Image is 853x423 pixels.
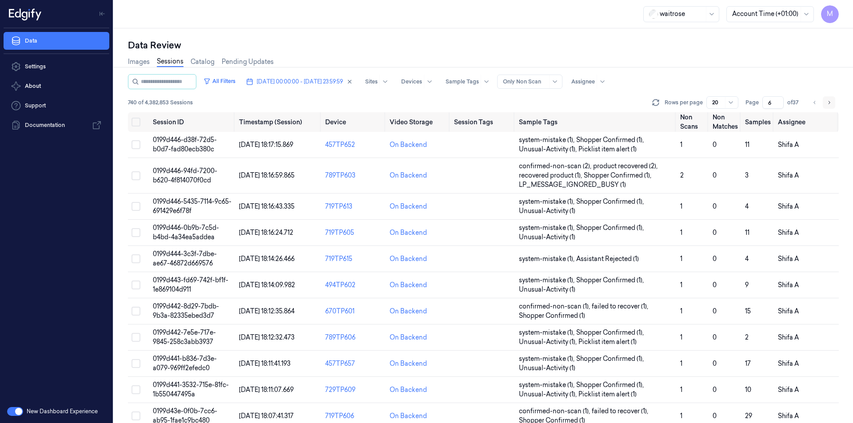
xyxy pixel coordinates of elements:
[745,229,749,237] span: 11
[713,412,717,420] span: 0
[787,99,801,107] span: of 37
[745,171,749,179] span: 3
[132,333,140,342] button: Select row
[519,328,576,337] span: system-mistake (1) ,
[519,364,575,373] span: Unusual-Activity (1)
[239,307,295,315] span: [DATE] 18:12:35.864
[778,281,799,289] span: Shifa A
[745,307,751,315] span: 15
[713,229,717,237] span: 0
[325,385,383,395] div: 729TP609
[741,112,774,132] th: Samples
[157,57,183,67] a: Sessions
[519,354,576,364] span: system-mistake (1) ,
[745,99,759,107] span: Page
[325,333,383,342] div: 789TP606
[390,202,427,211] div: On Backend
[132,385,140,394] button: Select row
[809,96,821,109] button: Go to previous page
[239,360,291,368] span: [DATE] 18:11:41.193
[153,136,217,153] span: 0199d446-d38f-72d5-b0d7-fad80ecb380c
[390,171,427,180] div: On Backend
[584,171,653,180] span: Shopper Confirmed (1) ,
[239,141,293,149] span: [DATE] 18:17:15.869
[239,281,295,289] span: [DATE] 18:14:09.982
[778,202,799,210] span: Shifa A
[325,140,383,150] div: 457TP652
[713,255,717,263] span: 0
[680,202,682,210] span: 1
[200,74,239,88] button: All Filters
[153,355,217,372] span: 0199d441-b836-7d3e-a079-969ff2efedc0
[128,39,839,51] div: Data Review
[390,140,427,150] div: On Backend
[745,412,752,420] span: 29
[450,112,515,132] th: Session Tags
[778,229,799,237] span: Shifa A
[680,141,682,149] span: 1
[519,390,578,399] span: Unusual-Activity (1) ,
[593,162,659,171] span: product recovered (2) ,
[778,255,799,263] span: Shifa A
[325,359,383,368] div: 457TP657
[153,381,229,398] span: 0199d441-3532-715e-81fc-1b550447495a
[239,412,294,420] span: [DATE] 18:07:41.317
[709,112,741,132] th: Non Matches
[153,250,217,267] span: 0199d444-3c3f-7dbe-ae67-46872d669576
[778,307,799,315] span: Shifa A
[713,171,717,179] span: 0
[821,5,839,23] button: M
[325,202,383,211] div: 719TP613
[132,202,140,211] button: Select row
[325,228,383,237] div: 719TP605
[4,77,109,95] button: About
[576,380,646,390] span: Shopper Confirmed (1) ,
[745,386,751,394] span: 10
[325,254,383,264] div: 719TP615
[243,75,356,89] button: [DATE] 00:00:00 - [DATE] 23:59:59
[132,254,140,263] button: Select row
[519,311,585,320] span: Shopper Confirmed (1)
[713,141,717,149] span: 0
[325,281,383,290] div: 494TP602
[713,360,717,368] span: 0
[680,412,682,420] span: 1
[519,233,575,242] span: Unusual-Activity (1)
[519,380,576,390] span: system-mistake (1) ,
[809,96,835,109] nav: pagination
[153,224,219,241] span: 0199d446-0b9b-7c5d-b4bd-4a34ea5addea
[519,145,578,154] span: Unusual-Activity (1) ,
[713,202,717,210] span: 0
[745,333,749,341] span: 2
[325,411,383,421] div: 719TP606
[153,302,219,320] span: 0199d442-8d29-7bdb-9b3a-82335ebed3d7
[578,390,637,399] span: Picklist item alert (1)
[4,32,109,50] a: Data
[774,112,839,132] th: Assignee
[325,307,383,316] div: 670TP601
[680,171,684,179] span: 2
[576,254,639,264] span: Assistant Rejected (1)
[519,206,575,216] span: Unusual-Activity (1)
[390,228,427,237] div: On Backend
[745,360,751,368] span: 17
[680,307,682,315] span: 1
[132,281,140,289] button: Select row
[390,385,427,395] div: On Backend
[390,307,427,316] div: On Backend
[4,116,109,134] a: Documentation
[132,171,140,180] button: Select row
[519,254,576,264] span: system-mistake (1) ,
[128,99,193,107] span: 740 of 4,382,853 Sessions
[128,57,150,67] a: Images
[680,255,682,263] span: 1
[519,135,576,145] span: system-mistake (1) ,
[153,167,217,184] span: 0199d446-94fd-7200-b620-4f814070f0cd
[745,281,749,289] span: 9
[132,140,140,149] button: Select row
[153,198,231,215] span: 0199d446-5435-7114-9c65-691429e6f78f
[95,7,109,21] button: Toggle Navigation
[680,229,682,237] span: 1
[519,223,576,233] span: system-mistake (1) ,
